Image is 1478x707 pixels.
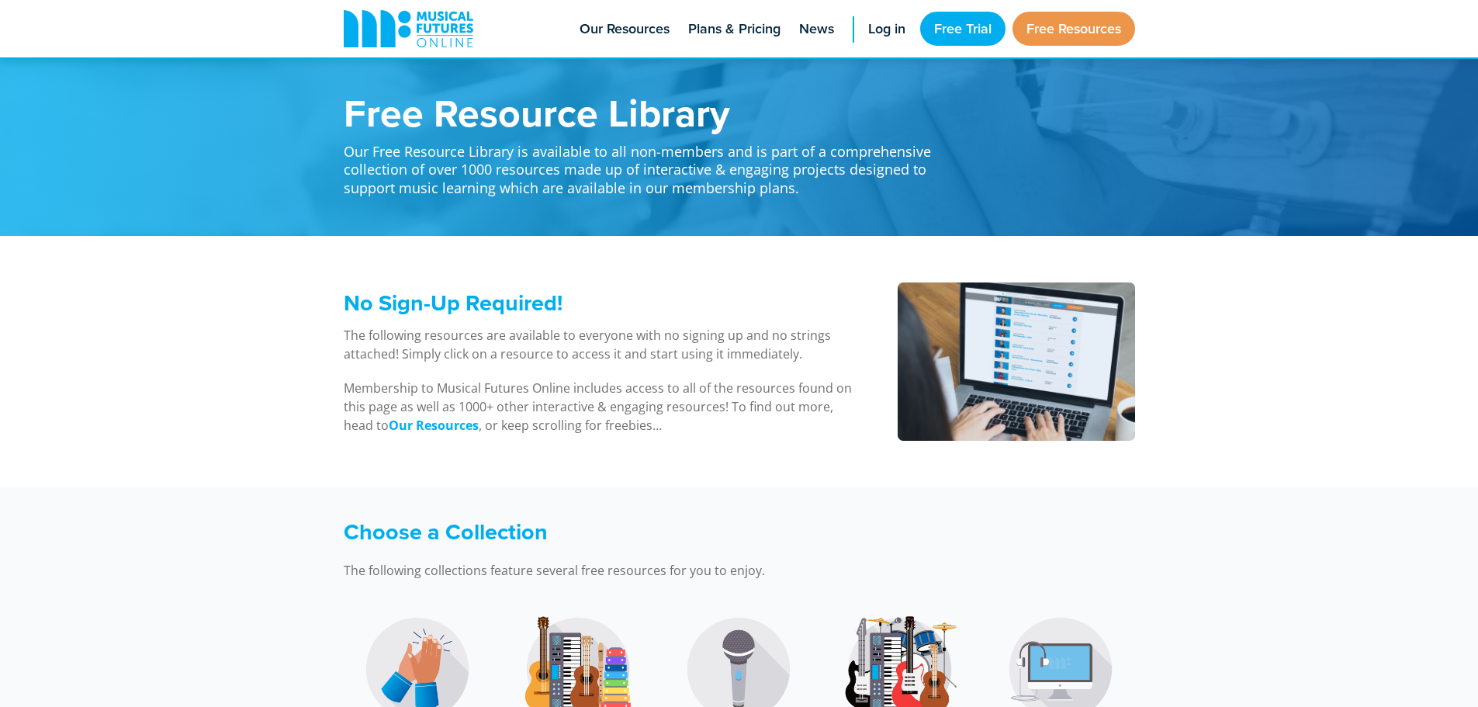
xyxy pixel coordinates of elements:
p: The following collections feature several free resources for you to enjoy. [344,561,949,580]
span: Our Resources [580,19,670,40]
span: Log in [868,19,905,40]
a: Free Trial [920,12,1006,46]
h1: Free Resource Library [344,93,949,132]
strong: Our Resources [389,417,479,434]
span: Plans & Pricing [688,19,781,40]
p: The following resources are available to everyone with no signing up and no strings attached! Sim... [344,326,858,363]
a: Free Resources [1012,12,1135,46]
p: Our Free Resource Library is available to all non-members and is part of a comprehensive collecti... [344,132,949,197]
span: No Sign-Up Required! [344,286,562,319]
p: Membership to Musical Futures Online includes access to all of the resources found on this page a... [344,379,858,435]
span: News [799,19,834,40]
h3: Choose a Collection [344,518,949,546]
a: Our Resources [389,417,479,435]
